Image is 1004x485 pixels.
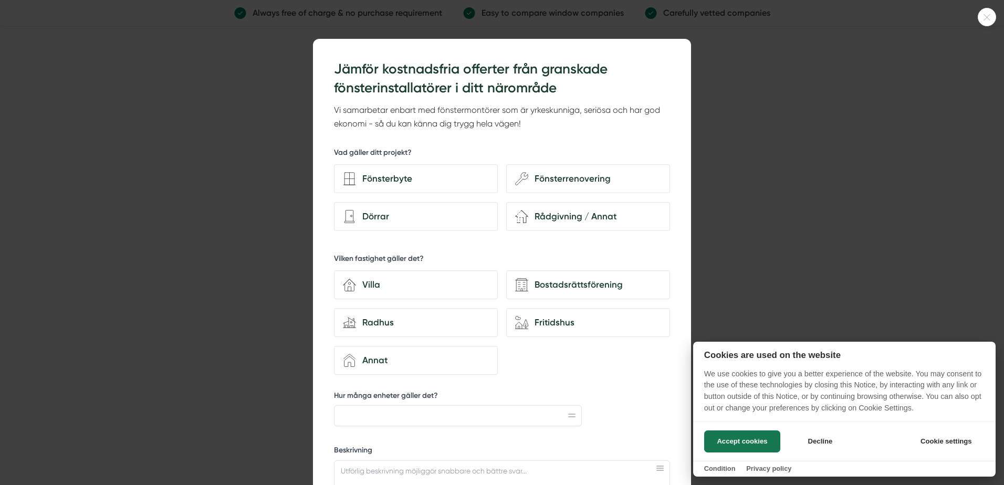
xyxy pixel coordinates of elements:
a: Privacy policy [746,465,791,472]
label: Beskrivning [334,445,670,458]
a: Condition [704,465,736,472]
h3: Jämför kostnadsfria offerter från granskade fönsterinstallatörer i ditt närområde [334,60,670,98]
font: Vilken fastighet gäller det? [334,254,424,263]
h2: Cookies are used on the website [693,350,996,360]
button: Cookie settings [907,430,985,452]
font: Vad gäller ditt projekt? [334,148,412,157]
label: Hur många enheter gäller det? [334,391,582,404]
p: We use cookies to give you a better experience of the website. You may consent to the use of thes... [693,368,996,421]
button: Decline [783,430,856,452]
p: Vi samarbetar enbart med fönstermontörer som är yrkeskunniga, seriösa och har god ekonomi - så du... [334,103,670,131]
button: Accept cookies [704,430,780,452]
